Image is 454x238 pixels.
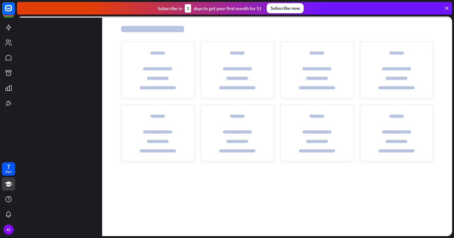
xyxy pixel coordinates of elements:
[267,3,304,13] div: Subscribe now
[3,224,14,235] div: AT
[2,162,15,176] a: 7 days
[5,3,24,21] button: Open LiveChat chat widget
[5,170,12,174] div: days
[158,4,262,13] div: Subscribe in days to get your first month for $1
[7,164,10,170] div: 7
[185,4,191,13] div: 3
